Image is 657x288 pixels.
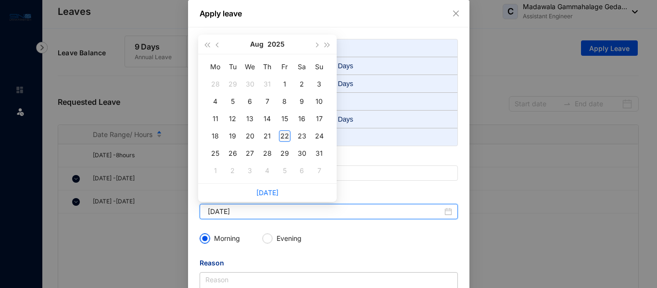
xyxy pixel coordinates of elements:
td: 2025-08-05 [224,93,241,110]
td: 2025-08-22 [276,127,293,145]
td: 2025-08-11 [207,110,224,127]
td: 2025-08-19 [224,127,241,145]
td: 2025-08-04 [207,93,224,110]
div: 4 [210,96,221,107]
td: 2025-09-07 [311,162,328,179]
td: 2025-08-01 [276,75,293,93]
p: Evening [277,234,302,243]
td: 2025-08-16 [293,110,311,127]
div: 3 [328,97,369,106]
td: 2025-08-27 [241,145,259,162]
div: 7 [262,96,273,107]
td: 2025-07-28 [207,75,224,93]
div: 17 [314,113,325,125]
div: 09 Days [328,61,369,71]
td: 2025-08-29 [276,145,293,162]
td: 2025-07-30 [241,75,259,93]
div: 1 [210,165,221,176]
div: 26 [227,148,239,159]
div: 22 [279,130,291,142]
div: 3 [244,165,256,176]
td: 2025-08-20 [241,127,259,145]
td: 2025-08-21 [259,127,276,145]
input: Start Date [208,206,442,217]
div: 2 [227,165,239,176]
p: Morning [214,234,240,243]
td: 2025-09-05 [276,162,293,179]
td: 2025-07-29 [224,75,241,93]
th: Su [311,58,328,75]
td: 2025-08-23 [293,127,311,145]
th: Tu [224,58,241,75]
div: 8 [279,96,291,107]
div: 13 [244,113,256,125]
td: 2025-08-03 [311,75,328,93]
td: 2025-08-10 [311,93,328,110]
a: [DATE] [256,188,278,197]
td: 2025-08-14 [259,110,276,127]
div: 24 [314,130,325,142]
th: We [241,58,259,75]
div: 30 [296,148,308,159]
td: 2025-08-24 [311,127,328,145]
div: 2 [296,78,308,90]
div: 11 [210,113,221,125]
div: 31 [314,148,325,159]
td: 2025-07-31 [259,75,276,93]
div: 21 [262,130,273,142]
td: 2025-08-09 [293,93,311,110]
div: 07 Days [328,79,369,88]
td: 2025-08-08 [276,93,293,110]
div: 12 [227,113,239,125]
div: 27 [244,148,256,159]
div: 06 Days [328,114,369,124]
div: 31 [262,78,273,90]
div: 28 [262,148,273,159]
div: 16 [296,113,308,125]
td: 2025-08-02 [293,75,311,93]
td: 2025-08-15 [276,110,293,127]
td: 2025-08-30 [293,145,311,162]
td: 2025-09-01 [207,162,224,179]
td: 2025-09-02 [224,162,241,179]
td: 2025-08-18 [207,127,224,145]
th: Th [259,58,276,75]
td: 2025-08-13 [241,110,259,127]
div: 1 [279,78,291,90]
div: 28 [210,78,221,90]
td: 2025-09-04 [259,162,276,179]
button: Close [451,8,461,19]
p: - [328,132,450,142]
div: 15 [279,113,291,125]
td: 2025-08-06 [241,93,259,110]
div: 6 [296,165,308,176]
div: 5 [279,165,291,176]
div: 4 [262,165,273,176]
p: Apply leave [200,8,458,19]
label: Reason [200,258,231,268]
div: 29 [279,148,291,159]
td: 2025-08-25 [207,145,224,162]
td: 2025-09-03 [241,162,259,179]
td: 2025-08-31 [311,145,328,162]
td: 2025-08-07 [259,93,276,110]
div: 23 [296,130,308,142]
button: 2025 [267,35,285,54]
div: 5 [227,96,239,107]
td: 2025-08-17 [311,110,328,127]
th: Fr [276,58,293,75]
div: 20 [244,130,256,142]
div: 19 [227,130,239,142]
div: 25 [210,148,221,159]
div: 29 [227,78,239,90]
button: Aug [250,35,264,54]
div: 3 [314,78,325,90]
div: 18 [210,130,221,142]
td: 2025-08-28 [259,145,276,162]
div: 7 [314,165,325,176]
td: 2025-08-26 [224,145,241,162]
th: Mo [207,58,224,75]
td: 2025-08-12 [224,110,241,127]
div: 30 [244,78,256,90]
td: 2025-09-06 [293,162,311,179]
